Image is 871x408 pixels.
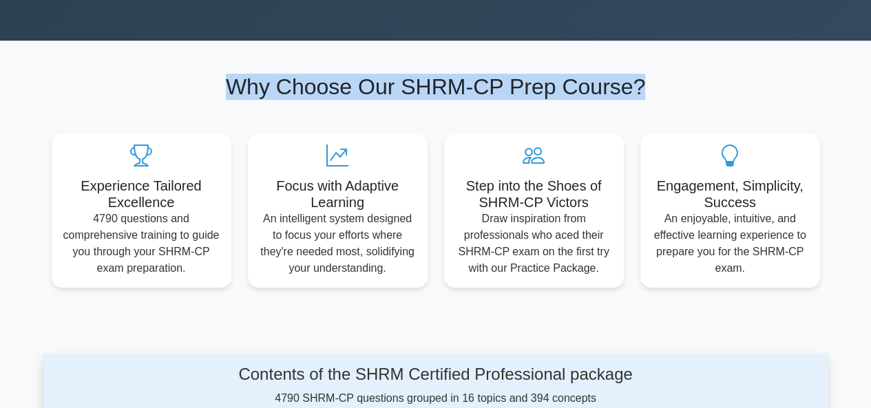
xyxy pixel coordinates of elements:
h4: Contents of the SHRM Certified Professional package [158,365,713,385]
h2: Why Choose Our SHRM-CP Prep Course? [52,74,820,100]
h5: Engagement, Simplicity, Success [651,178,809,211]
p: An enjoyable, intuitive, and effective learning experience to prepare you for the SHRM-CP exam. [651,211,809,277]
div: 4790 SHRM-CP questions grouped in 16 topics and 394 concepts [158,365,713,407]
p: An intelligent system designed to focus your efforts where they're needed most, solidifying your ... [259,211,417,277]
h5: Focus with Adaptive Learning [259,178,417,211]
p: 4790 questions and comprehensive training to guide you through your SHRM-CP exam preparation. [63,211,220,277]
p: Draw inspiration from professionals who aced their SHRM-CP exam on the first try with our Practic... [455,211,613,277]
h5: Step into the Shoes of SHRM-CP Victors [455,178,613,211]
h5: Experience Tailored Excellence [63,178,220,211]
